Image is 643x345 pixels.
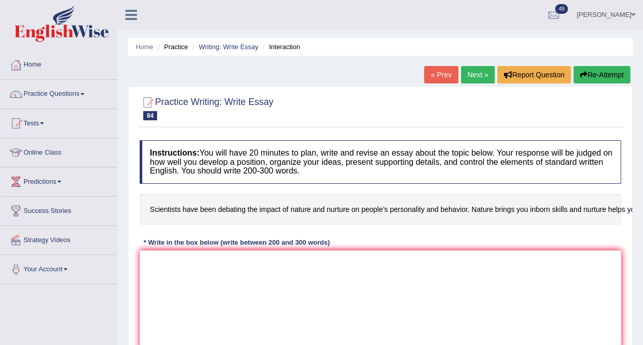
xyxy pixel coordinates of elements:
[1,109,117,135] a: Tests
[573,66,630,83] button: Re-Attempt
[140,194,621,225] h4: Scientists have been debating the impact of nature and nurture on people’s personality and behavi...
[555,4,568,14] span: 49
[1,197,117,222] a: Success Stories
[1,167,117,193] a: Predictions
[1,226,117,251] a: Strategy Videos
[424,66,458,83] a: « Prev
[1,51,117,76] a: Home
[136,43,153,51] a: Home
[1,255,117,281] a: Your Account
[1,80,117,105] a: Practice Questions
[140,140,621,184] h4: You will have 20 minutes to plan, write and revise an essay about the topic below. Your response ...
[150,148,199,157] b: Instructions:
[155,42,188,52] li: Practice
[260,42,300,52] li: Interaction
[1,138,117,164] a: Online Class
[140,238,334,247] div: * Write in the box below (write between 200 and 300 words)
[461,66,495,83] a: Next »
[198,43,258,51] a: Writing: Write Essay
[140,95,273,120] h2: Practice Writing: Write Essay
[143,111,157,120] span: 84
[497,66,571,83] button: Report Question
